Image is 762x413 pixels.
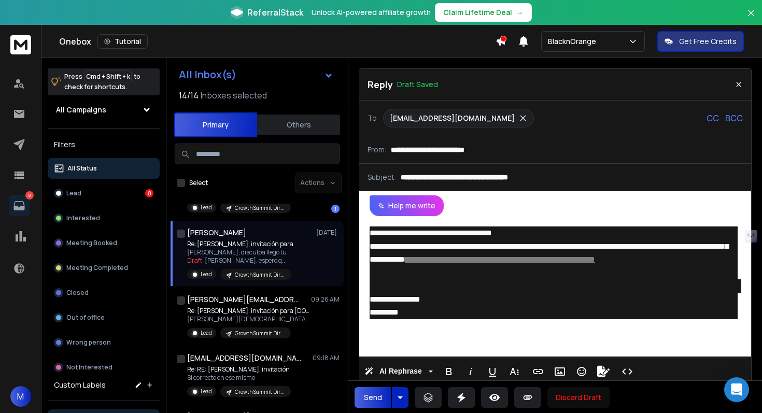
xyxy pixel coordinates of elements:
[201,204,212,211] p: Lead
[572,361,591,382] button: Emoticons
[25,191,34,200] p: 8
[331,205,340,213] div: 1
[707,112,719,124] p: CC
[67,164,97,173] p: All Status
[48,233,160,253] button: Meeting Booked
[48,99,160,120] button: All Campaigns
[435,3,532,22] button: Claim Lifetime Deal→
[187,315,312,323] p: [PERSON_NAME][DEMOGRAPHIC_DATA], espero que estés
[174,112,257,137] button: Primary
[312,7,431,18] p: Unlock AI-powered affiliate growth
[66,314,105,322] p: Out of office
[187,256,204,265] span: Draft:
[187,353,301,363] h1: [EMAIL_ADDRESS][DOMAIN_NAME]
[66,363,112,372] p: Not Interested
[439,361,459,382] button: Bold (⌘B)
[48,208,160,229] button: Interested
[10,386,31,407] button: M
[9,195,30,216] a: 8
[724,377,749,402] div: Open Intercom Messenger
[187,240,293,248] p: Re: [PERSON_NAME], invitación para
[201,270,212,278] p: Lead
[547,387,610,408] button: Discard Draft
[187,307,312,315] p: Re: [PERSON_NAME], invitación para [DOMAIN_NAME]
[235,271,285,279] p: Growth Summit Directores mkt
[235,388,285,396] p: Growth Summit Directores mkt
[679,36,737,47] p: Get Free Credits
[516,7,524,18] span: →
[247,6,303,19] span: ReferralStack
[725,112,743,124] p: BCC
[48,282,160,303] button: Closed
[201,388,212,395] p: Lead
[66,289,89,297] p: Closed
[48,137,160,152] h3: Filters
[48,183,160,204] button: Lead8
[187,365,291,374] p: Re: RE: [PERSON_NAME], invitación
[368,113,379,123] p: To:
[66,214,100,222] p: Interested
[235,330,285,337] p: Growth Summit Directores mkt
[368,145,387,155] p: From:
[201,89,267,102] h3: Inboxes selected
[311,295,340,304] p: 09:26 AM
[66,189,81,197] p: Lead
[48,332,160,353] button: Wrong person
[368,77,393,92] p: Reply
[377,367,424,376] span: AI Rephrase
[189,179,208,187] label: Select
[201,329,212,337] p: Lead
[370,195,444,216] button: Help me write
[205,256,287,265] span: [PERSON_NAME], espero q ...
[54,380,106,390] h3: Custom Labels
[56,105,106,115] h1: All Campaigns
[362,361,435,382] button: AI Rephrase
[97,34,148,49] button: Tutorial
[66,264,128,272] p: Meeting Completed
[48,307,160,328] button: Out of office
[368,172,397,182] p: Subject:
[257,113,340,136] button: Others
[84,70,132,82] span: Cmd + Shift + k
[187,227,246,238] h1: [PERSON_NAME]
[550,361,570,382] button: Insert Image (⌘P)
[504,361,524,382] button: More Text
[397,79,438,90] p: Draft Saved
[657,31,744,52] button: Get Free Credits
[187,374,291,382] p: Si correcto en ese mismo
[179,69,236,80] h1: All Inbox(s)
[179,89,199,102] span: 14 / 14
[617,361,637,382] button: Code View
[145,189,153,197] div: 8
[235,204,285,212] p: Growth Summit Directores mkt
[66,239,117,247] p: Meeting Booked
[64,72,140,92] p: Press to check for shortcuts.
[48,357,160,378] button: Not Interested
[355,387,391,408] button: Send
[187,248,293,257] p: [PERSON_NAME], disculpa llegó tu
[187,294,301,305] h1: [PERSON_NAME][EMAIL_ADDRESS][PERSON_NAME][DOMAIN_NAME]
[59,34,496,49] div: Onebox
[548,36,600,47] p: BlacknOrange
[594,361,613,382] button: Signature
[744,6,758,31] button: Close banner
[48,258,160,278] button: Meeting Completed
[48,158,160,179] button: All Status
[66,338,111,347] p: Wrong person
[316,229,340,237] p: [DATE]
[390,113,515,123] p: [EMAIL_ADDRESS][DOMAIN_NAME]
[171,64,342,85] button: All Inbox(s)
[483,361,502,382] button: Underline (⌘U)
[313,354,340,362] p: 09:18 AM
[461,361,481,382] button: Italic (⌘I)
